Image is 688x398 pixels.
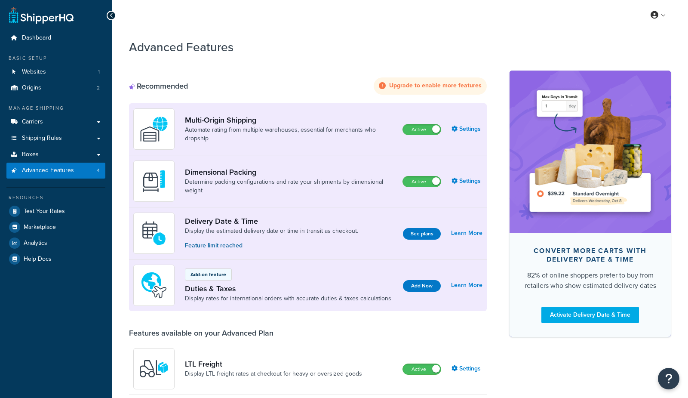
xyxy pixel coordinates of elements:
img: feature-image-ddt-36eae7f7280da8017bfb280eaccd9c446f90b1fe08728e4019434db127062ab4.png [522,83,658,219]
a: Duties & Taxes [185,284,391,293]
a: Origins2 [6,80,105,96]
a: Multi-Origin Shipping [185,115,396,125]
li: Origins [6,80,105,96]
div: Basic Setup [6,55,105,62]
a: Shipping Rules [6,130,105,146]
span: Origins [22,84,41,92]
span: 2 [97,84,100,92]
a: Automate rating from multiple warehouses, essential for merchants who dropship [185,126,396,143]
span: 4 [97,167,100,174]
img: y79ZsPf0fXUFUhFXDzUgf+ktZg5F2+ohG75+v3d2s1D9TjoU8PiyCIluIjV41seZevKCRuEjTPPOKHJsQcmKCXGdfprl3L4q7... [139,354,169,384]
span: Shipping Rules [22,135,62,142]
span: Test Your Rates [24,208,65,215]
a: Help Docs [6,251,105,267]
span: Carriers [22,118,43,126]
li: Websites [6,64,105,80]
p: Add-on feature [190,271,226,278]
a: Marketplace [6,219,105,235]
a: Activate Delivery Date & Time [541,307,639,323]
label: Active [403,364,441,374]
a: Websites1 [6,64,105,80]
img: icon-duo-feat-landed-cost-7136b061.png [139,270,169,300]
li: Advanced Features [6,163,105,179]
a: Analytics [6,235,105,251]
div: 82% of online shoppers prefer to buy from retailers who show estimated delivery dates [523,270,657,291]
strong: Upgrade to enable more features [389,81,482,90]
a: Boxes [6,147,105,163]
button: Add Now [403,280,441,292]
a: Display the estimated delivery date or time in transit as checkout. [185,227,358,235]
span: Advanced Features [22,167,74,174]
h1: Advanced Features [129,39,233,56]
span: Help Docs [24,256,52,263]
label: Active [403,176,441,187]
span: Boxes [22,151,39,158]
a: Learn More [451,227,482,239]
a: Advanced Features4 [6,163,105,179]
img: WatD5o0RtDAAAAAElFTkSuQmCC [139,114,169,144]
a: Learn More [451,279,482,291]
a: Determine packing configurations and rate your shipments by dimensional weight [185,178,396,195]
a: Settings [451,363,482,375]
div: Convert more carts with delivery date & time [523,247,657,264]
img: gfkeb5ejjkALwAAAABJRU5ErkJggg== [139,218,169,248]
button: Open Resource Center [658,368,679,389]
a: Delivery Date & Time [185,216,358,226]
div: Recommended [129,81,188,91]
a: Settings [451,123,482,135]
a: LTL Freight [185,359,362,369]
a: Settings [451,175,482,187]
button: See plans [403,228,441,240]
div: Manage Shipping [6,105,105,112]
span: Analytics [24,240,47,247]
span: Dashboard [22,34,51,42]
a: Test Your Rates [6,204,105,219]
a: Dashboard [6,30,105,46]
span: 1 [98,68,100,76]
a: Display LTL freight rates at checkout for heavy or oversized goods [185,370,362,378]
a: Carriers [6,114,105,130]
div: Resources [6,194,105,201]
a: Display rates for international orders with accurate duties & taxes calculations [185,294,391,303]
label: Active [403,124,441,135]
span: Websites [22,68,46,76]
div: Features available on your Advanced Plan [129,328,273,338]
p: Feature limit reached [185,241,358,250]
span: Marketplace [24,224,56,231]
img: DTVBYsAAAAAASUVORK5CYII= [139,166,169,196]
a: Dimensional Packing [185,167,396,177]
